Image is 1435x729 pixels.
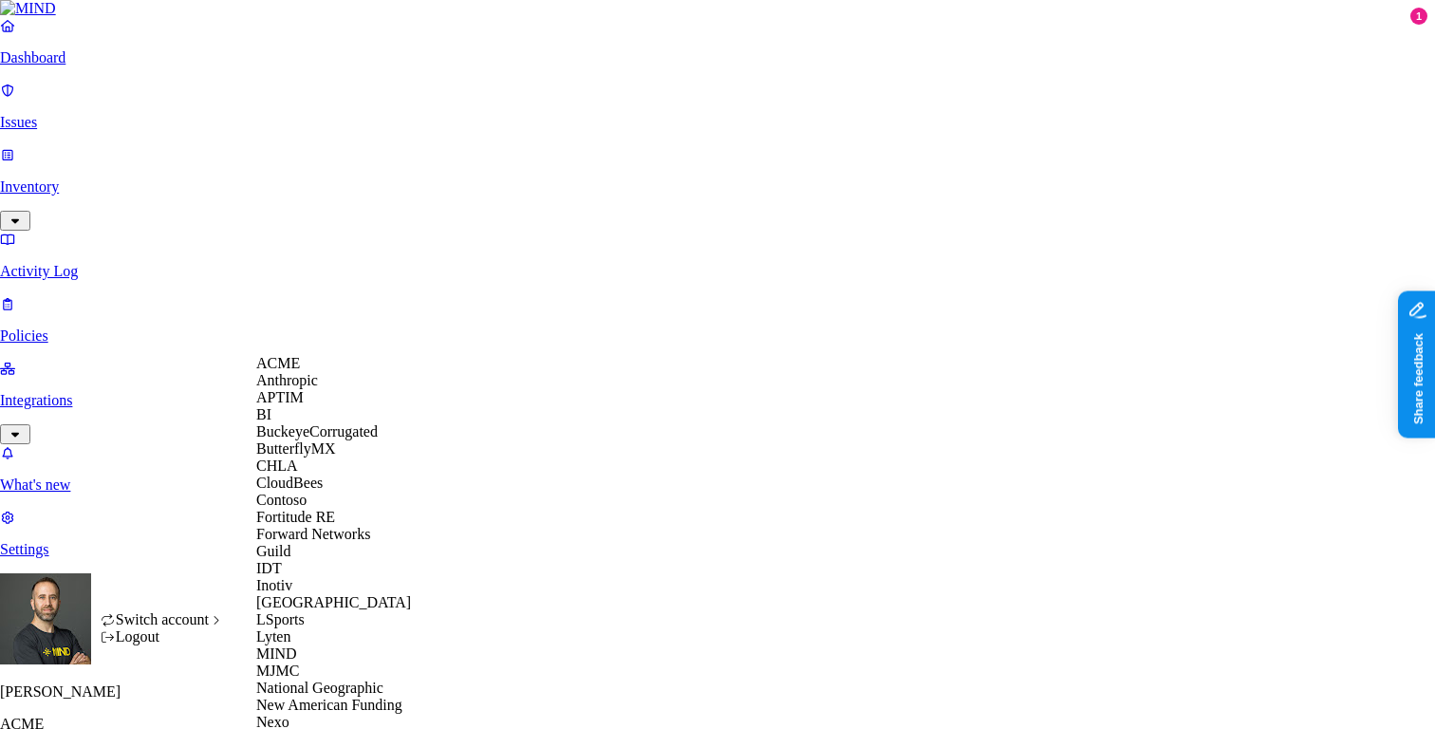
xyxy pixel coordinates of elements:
div: Logout [101,628,225,645]
span: [GEOGRAPHIC_DATA] [256,594,411,610]
span: Contoso [256,492,307,508]
span: Anthropic [256,372,318,388]
span: Inotiv [256,577,292,593]
span: BuckeyeCorrugated [256,423,378,439]
span: APTIM [256,389,304,405]
span: Forward Networks [256,526,370,542]
span: CHLA [256,458,298,474]
span: Guild [256,543,290,559]
span: New American Funding [256,697,402,713]
span: BI [256,406,271,422]
span: ButterflyMX [256,440,336,457]
span: Switch account [116,611,209,627]
span: MIND [256,645,297,662]
span: MJMC [256,663,299,679]
span: IDT [256,560,282,576]
span: Lyten [256,628,290,645]
span: CloudBees [256,475,323,491]
span: National Geographic [256,680,383,696]
span: ACME [256,355,300,371]
span: Fortitude RE [256,509,335,525]
span: LSports [256,611,305,627]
